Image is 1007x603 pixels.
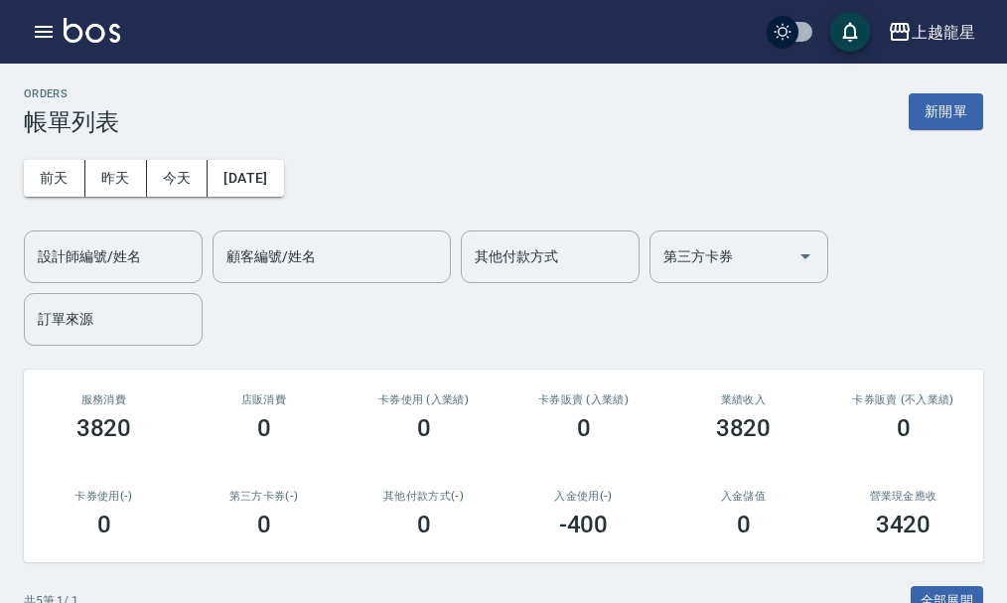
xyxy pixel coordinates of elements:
h2: 卡券販賣 (入業績) [527,393,640,406]
h3: 0 [257,414,271,442]
div: 上越龍星 [912,20,975,45]
h2: 卡券使用(-) [48,490,160,503]
h2: 入金使用(-) [527,490,640,503]
h2: 入金儲值 [687,490,799,503]
h2: ORDERS [24,87,119,100]
h2: 其他付款方式(-) [367,490,480,503]
h3: 0 [737,511,751,538]
h3: 3820 [716,414,772,442]
h2: 業績收入 [687,393,799,406]
button: 昨天 [85,160,147,197]
button: 今天 [147,160,209,197]
h3: 0 [897,414,911,442]
h3: 0 [97,511,111,538]
button: 新開單 [909,93,983,130]
button: 前天 [24,160,85,197]
h3: 服務消費 [48,393,160,406]
button: Open [790,240,821,272]
button: save [830,12,870,52]
button: 上越龍星 [880,12,983,53]
h2: 店販消費 [208,393,320,406]
h3: 0 [417,511,431,538]
button: [DATE] [208,160,283,197]
h2: 第三方卡券(-) [208,490,320,503]
h3: -400 [559,511,609,538]
h3: 帳單列表 [24,108,119,136]
h3: 0 [577,414,591,442]
h2: 卡券使用 (入業績) [367,393,480,406]
h3: 0 [257,511,271,538]
h3: 0 [417,414,431,442]
a: 新開單 [909,101,983,120]
h3: 3820 [76,414,132,442]
h2: 卡券販賣 (不入業績) [847,393,959,406]
h3: 3420 [876,511,932,538]
img: Logo [64,18,120,43]
h2: 營業現金應收 [847,490,959,503]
